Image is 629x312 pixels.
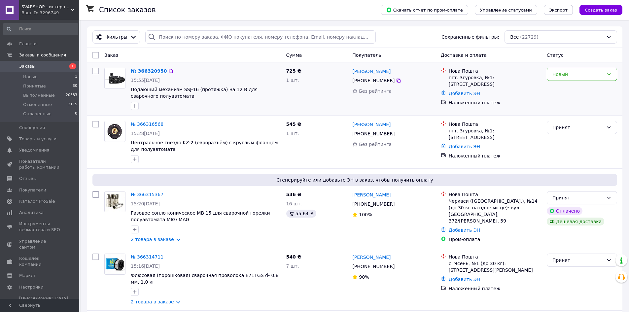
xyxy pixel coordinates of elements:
[286,192,301,197] span: 536 ₴
[449,191,542,198] div: Нова Пошта
[131,68,167,74] a: № 366320950
[19,147,49,153] span: Уведомления
[23,102,52,108] span: Отмененные
[75,111,77,117] span: 0
[359,212,372,217] span: 100%
[23,83,46,89] span: Принятые
[19,41,38,47] span: Главная
[286,131,299,136] span: 1 шт.
[131,121,163,127] a: № 366316568
[352,201,395,207] span: [PHONE_NUMBER]
[547,52,564,58] span: Статус
[449,68,542,74] div: Нова Пошта
[131,273,279,285] a: Флюсовая (порошковая) сварочная проволока Е71TGS d- 0.8 мм, 1,0 кг
[19,238,61,250] span: Управление сайтом
[131,140,278,152] span: Центральное гнездо KZ-2 (евроразъём) с круглым фланцем для полуавтомата
[286,52,302,58] span: Сумма
[104,191,125,212] a: Фото товару
[19,158,61,170] span: Показатели работы компании
[441,52,487,58] span: Доставка и оплата
[19,63,35,69] span: Заказы
[19,221,61,233] span: Инструменты вебмастера и SEO
[131,131,160,136] span: 15:28[DATE]
[23,74,38,80] span: Новые
[480,8,532,13] span: Управление статусами
[131,192,163,197] a: № 366315367
[449,260,542,273] div: с. Ясень, №1 (до 30 кг): [STREET_ADDRESS][PERSON_NAME]
[131,210,270,222] a: Газовое сопло коническое MB 15 для сварочной горелки полуавтомата MIG/ MAG
[104,121,125,142] a: Фото товару
[585,8,617,13] span: Создать заказ
[573,7,622,12] a: Создать заказ
[549,8,568,13] span: Экспорт
[19,176,37,182] span: Отзывы
[352,121,391,128] a: [PERSON_NAME]
[359,88,392,94] span: Без рейтинга
[352,254,391,260] a: [PERSON_NAME]
[544,5,573,15] button: Экспорт
[19,52,66,58] span: Заказы и сообщения
[19,210,44,216] span: Аналитика
[547,207,582,215] div: Оплачено
[69,63,76,69] span: 1
[131,254,163,260] a: № 366314711
[286,201,302,206] span: 16 шт.
[449,277,480,282] a: Добавить ЭН
[19,136,56,142] span: Товары и услуги
[449,153,542,159] div: Наложенный платеж
[131,87,258,99] a: Подающий механизм SSJ-16 (протяжка) на 12 В для сварочного полуавтомата
[352,68,391,75] a: [PERSON_NAME]
[449,91,480,96] a: Добавить ЭН
[449,254,542,260] div: Нова Пошта
[105,34,127,40] span: Фильтры
[104,52,118,58] span: Заказ
[352,191,391,198] a: [PERSON_NAME]
[131,299,174,304] a: 2 товара в заказе
[145,30,375,44] input: Поиск по номеру заказа, ФИО покупателя, номеру телефона, Email, номеру накладной
[449,198,542,224] div: Черкаси ([GEOGRAPHIC_DATA].), №14 (до 30 кг на одне місце): вул. [GEOGRAPHIC_DATA], 372/[PERSON_N...
[449,236,542,243] div: Пром-оплата
[449,74,542,87] div: пгт. Згуровка, №1: [STREET_ADDRESS]
[552,124,604,131] div: Принят
[21,10,79,16] div: Ваш ID: 3296749
[286,210,316,218] div: 55.64 ₴
[105,123,125,140] img: Фото товару
[381,5,468,15] button: Скачать отчет по пром-оплате
[104,254,125,275] a: Фото товару
[105,191,125,212] img: Фото товару
[286,78,299,83] span: 1 шт.
[21,4,71,10] span: SVARSHOP - интернет магазин сварочных комплектующих и расходных материалов .
[552,71,604,78] div: Новый
[19,198,55,204] span: Каталог ProSale
[579,5,622,15] button: Создать заказ
[3,23,78,35] input: Поиск
[352,78,395,83] span: [PHONE_NUMBER]
[552,257,604,264] div: Принят
[520,34,538,40] span: (22729)
[286,68,301,74] span: 725 ₴
[99,6,156,14] h1: Список заказов
[23,92,55,98] span: Выполненные
[131,237,174,242] a: 2 товара в заказе
[441,34,499,40] span: Сохраненные фильтры:
[131,78,160,83] span: 15:55[DATE]
[286,254,301,260] span: 540 ₴
[449,227,480,233] a: Добавить ЭН
[105,68,125,88] img: Фото товару
[131,263,160,269] span: 15:16[DATE]
[510,34,519,40] span: Все
[19,273,36,279] span: Маркет
[386,7,463,13] span: Скачать отчет по пром-оплате
[449,99,542,106] div: Наложенный платеж
[449,144,480,149] a: Добавить ЭН
[105,254,125,274] img: Фото товару
[95,177,614,183] span: Сгенерируйте или добавьте ЭН в заказ, чтобы получить оплату
[68,102,77,108] span: 2115
[19,187,46,193] span: Покупатели
[449,127,542,141] div: пгт. Згуровка, №1: [STREET_ADDRESS]
[75,74,77,80] span: 1
[131,201,160,206] span: 15:20[DATE]
[19,284,43,290] span: Настройки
